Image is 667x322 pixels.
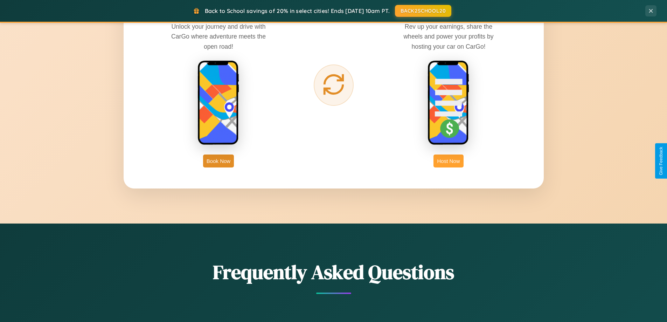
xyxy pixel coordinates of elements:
button: Book Now [203,155,234,167]
button: Host Now [433,155,463,167]
span: Back to School savings of 20% in select cities! Ends [DATE] 10am PT. [205,7,390,14]
h2: Frequently Asked Questions [124,259,544,286]
button: BACK2SCHOOL20 [395,5,451,17]
img: rent phone [197,60,239,146]
p: Unlock your journey and drive with CarGo where adventure meets the open road! [166,22,271,51]
p: Rev up your earnings, share the wheels and power your profits by hosting your car on CarGo! [396,22,501,51]
div: Give Feedback [659,147,663,175]
img: host phone [428,60,470,146]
